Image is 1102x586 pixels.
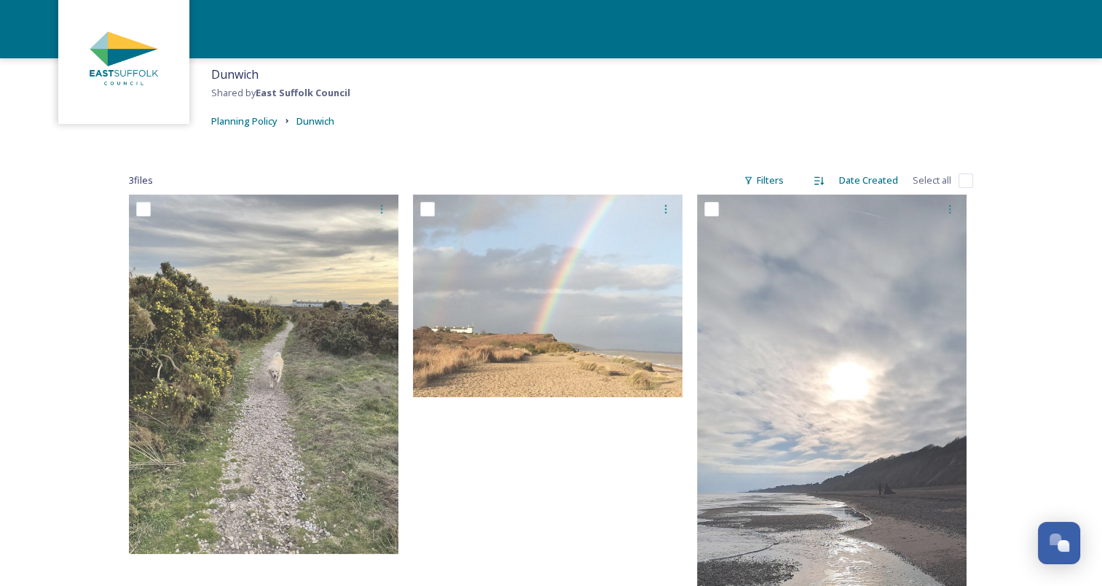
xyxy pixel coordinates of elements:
[296,112,334,130] a: Dunwich
[296,114,334,128] span: Dunwich
[913,173,951,187] span: Select all
[413,195,682,397] img: Leslie Sharman - Coastguard Cottages from Dunwich Beach.jpeg
[256,86,350,99] strong: East Suffolk Council
[211,112,278,130] a: Planning Policy
[736,166,791,195] div: Filters
[211,66,259,82] span: Dunwich
[211,86,350,99] span: Shared by
[129,195,398,554] img: Rachel Pennick - Dunwich Heath.jpeg
[1038,522,1080,564] button: Open Chat
[211,114,278,128] span: Planning Policy
[129,173,153,187] span: 3 file s
[832,166,905,195] div: Date Created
